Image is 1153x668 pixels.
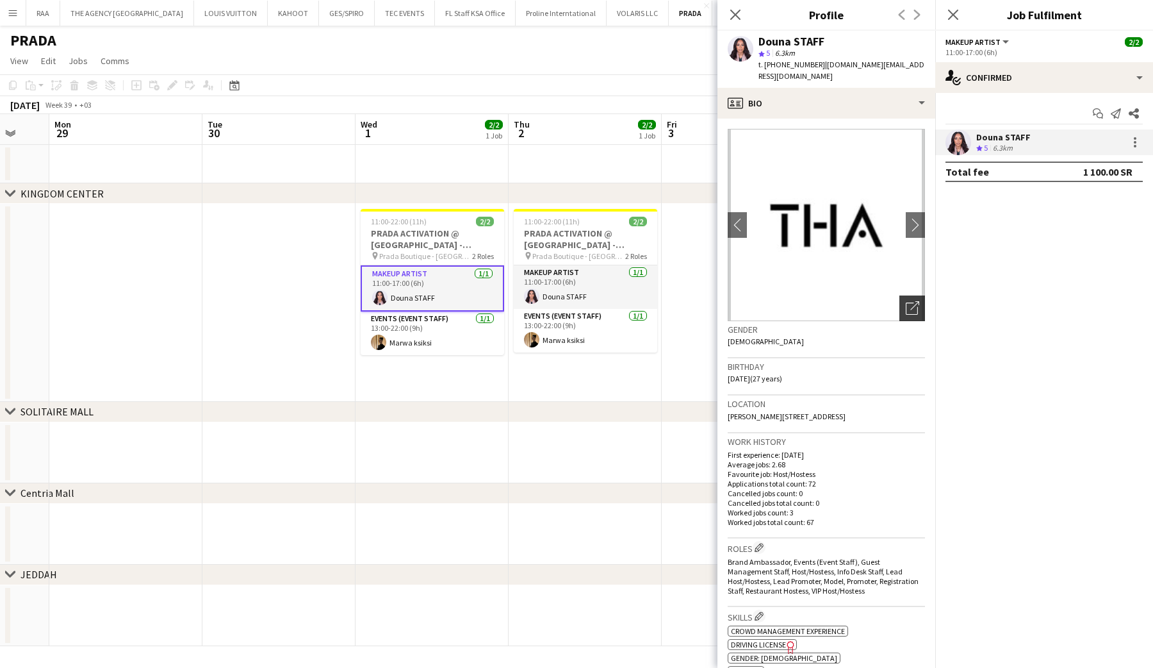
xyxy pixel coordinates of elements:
[1083,165,1133,178] div: 1 100.00 SR
[36,53,61,69] a: Edit
[435,1,516,26] button: FL Staff KSA Office
[758,36,824,47] div: Douna STAFF
[667,119,677,130] span: Fri
[101,55,129,67] span: Comms
[728,129,925,321] img: Crew avatar or photo
[63,53,93,69] a: Jobs
[625,251,647,261] span: 2 Roles
[361,209,504,355] app-job-card: 11:00-22:00 (11h)2/2PRADA ACTIVATION @ [GEOGRAPHIC_DATA] - [GEOGRAPHIC_DATA] Prada Boutique - [GE...
[512,126,530,140] span: 2
[20,187,104,200] div: KINGDOM CENTER
[514,309,657,353] app-card-role: Events (Event Staff)1/113:00-22:00 (9h)Marwa ksiksi
[607,1,669,26] button: VOLARIS LLC
[669,1,712,26] button: PRADA
[717,6,935,23] h3: Profile
[728,498,925,508] p: Cancelled jobs total count: 0
[20,569,57,581] div: JEDDAH
[945,37,1011,47] button: Makeup Artist
[379,251,472,261] span: Prada Boutique - [GEOGRAPHIC_DATA] - [GEOGRAPHIC_DATA]
[945,37,1001,47] span: Makeup Artist
[208,119,222,130] span: Tue
[758,60,825,69] span: t. [PHONE_NUMBER]
[731,626,845,636] span: Crowd management experience
[638,120,656,129] span: 2/2
[728,337,804,346] span: [DEMOGRAPHIC_DATA]
[899,296,925,321] div: Open photos pop-in
[42,100,74,110] span: Week 39
[20,405,94,418] div: SOLITAIRE MALL
[361,312,504,355] app-card-role: Events (Event Staff)1/113:00-22:00 (9h)Marwa ksiksi
[10,31,56,50] h1: PRADA
[268,1,319,26] button: KAHOOT
[984,143,988,153] span: 5
[728,488,925,498] p: Cancelled jobs count: 0
[758,60,924,81] span: | [DOMAIN_NAME][EMAIL_ADDRESS][DOMAIN_NAME]
[485,120,503,129] span: 2/2
[41,55,56,67] span: Edit
[371,217,427,226] span: 11:00-22:00 (11h)
[10,99,40,112] div: [DATE]
[728,361,925,372] h3: Birthday
[516,1,607,26] button: Proline Interntational
[717,88,935,119] div: Bio
[26,1,60,26] button: RAA
[728,450,925,460] p: First experience: [DATE]
[945,165,989,178] div: Total fee
[472,251,494,261] span: 2 Roles
[10,55,28,67] span: View
[514,119,530,130] span: Thu
[639,131,655,140] div: 1 Job
[773,48,797,58] span: 6.3km
[728,412,846,421] span: [PERSON_NAME][STREET_ADDRESS]
[54,119,71,130] span: Mon
[766,48,770,58] span: 5
[728,517,925,527] p: Worked jobs total count: 67
[514,209,657,353] app-job-card: 11:00-22:00 (11h)2/2PRADA ACTIVATION @ [GEOGRAPHIC_DATA] - [GEOGRAPHIC_DATA] Prada Boutique - [GE...
[95,53,135,69] a: Comms
[319,1,375,26] button: GES/SPIRO
[514,228,657,251] h3: PRADA ACTIVATION @ [GEOGRAPHIC_DATA] - [GEOGRAPHIC_DATA]
[514,265,657,309] app-card-role: Makeup Artist1/111:00-17:00 (6h)Douna STAFF
[79,100,92,110] div: +03
[359,126,377,140] span: 1
[728,508,925,517] p: Worked jobs count: 3
[728,469,925,479] p: Favourite job: Host/Hostess
[728,460,925,469] p: Average jobs: 2.68
[361,119,377,130] span: Wed
[53,126,71,140] span: 29
[206,126,222,140] span: 30
[728,374,782,383] span: [DATE] (27 years)
[476,217,494,226] span: 2/2
[728,479,925,488] p: Applications total count: 72
[60,1,194,26] button: THE AGENCY [GEOGRAPHIC_DATA]
[1125,37,1143,47] span: 2/2
[361,228,504,251] h3: PRADA ACTIVATION @ [GEOGRAPHIC_DATA] - [GEOGRAPHIC_DATA]
[935,62,1153,93] div: Confirmed
[731,653,837,663] span: Gender: [DEMOGRAPHIC_DATA]
[731,640,786,649] span: Driving License
[532,251,625,261] span: Prada Boutique - [GEOGRAPHIC_DATA] - [GEOGRAPHIC_DATA]
[524,217,580,226] span: 11:00-22:00 (11h)
[728,436,925,447] h3: Work history
[69,55,88,67] span: Jobs
[5,53,33,69] a: View
[629,217,647,226] span: 2/2
[976,131,1031,143] div: Douna STAFF
[375,1,435,26] button: TEC EVENTS
[20,487,74,499] div: Centria Mall
[990,143,1015,154] div: 6.3km
[728,541,925,555] h3: Roles
[728,324,925,335] h3: Gender
[728,557,919,596] span: Brand Ambassador, Events (Event Staff), Guest Management Staff, Host/Hostess, Info Desk Staff, Le...
[361,265,504,312] app-card-role: Makeup Artist1/111:00-17:00 (6h)Douna STAFF
[935,6,1153,23] h3: Job Fulfilment
[728,610,925,623] h3: Skills
[194,1,268,26] button: LOUIS VUITTON
[486,131,502,140] div: 1 Job
[728,398,925,410] h3: Location
[945,47,1143,57] div: 11:00-17:00 (6h)
[665,126,677,140] span: 3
